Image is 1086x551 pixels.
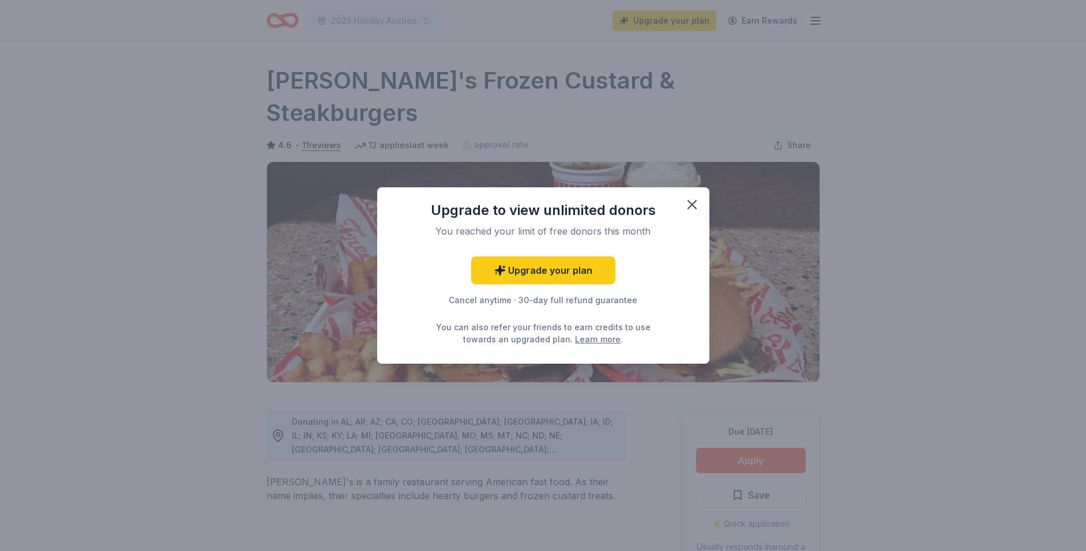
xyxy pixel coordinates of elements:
[471,256,615,284] a: Upgrade your plan
[400,293,686,307] div: Cancel anytime · 30-day full refund guarantee
[400,201,686,220] div: Upgrade to view unlimited donors
[433,321,654,345] div: You can also refer your friends to earn credits to use towards an upgraded plan. .
[414,224,672,238] div: You reached your limit of free donors this month
[575,333,621,345] a: Learn more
